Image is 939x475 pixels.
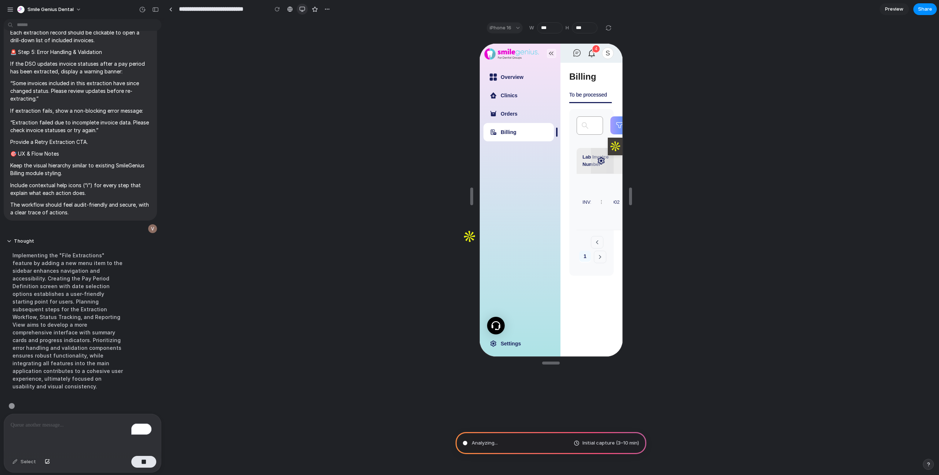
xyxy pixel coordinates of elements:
div: To be processed [89,47,127,55]
span: S [126,4,130,15]
p: Provide a Retry Extraction CTA. [10,138,150,146]
label: W [529,24,534,32]
p: “Extraction failed due to incomplete invoice data. Please check invoice statuses or try again.” [10,119,150,134]
li: Previous Page [111,192,124,204]
a: 1 [99,207,111,218]
p: If extraction fails, show a non-blocking error message: [10,107,150,115]
a: Billing [21,86,37,91]
h3: Billing [89,28,116,38]
p: If the DSO updates invoice statuses after a pay period has been extracted, display a warning banner: [10,60,150,75]
div: To enrich screen reader interactions, please activate Accessibility in Grammarly extension settings [4,414,158,453]
span: Smile Genius Dental [28,6,74,13]
a: Preview [880,3,909,15]
sup: 4 [113,1,120,9]
a: Overview [21,30,44,36]
span: Analyzing ... [472,439,498,447]
span: Initial capture (3–10 min) [582,439,639,447]
p: Include contextual help icons (“i”) for every step that explain what each action does. [10,181,150,197]
p: The workflow should feel audit-friendly and secure, with a clear trace of actions. [10,201,150,216]
a: Orders [21,67,38,73]
a: Settings [21,297,41,303]
button: Smile Genius Dental [14,4,85,15]
th: Lab Invoice Number [97,104,148,131]
label: H [566,24,569,32]
span: INV25081528002 [103,156,140,161]
div: Implementing the "File Extractions" feature by adding a new menu item to the sidebar enhances nav... [7,247,129,395]
p: Keep the visual hierarchy similar to existing SmileGenius Billing module styling. [10,162,150,177]
li: 1 [99,207,111,219]
a: Clinics [21,49,38,55]
span: 4 [115,3,118,8]
p: Each extraction record should be clickable to open a drill-down list of included invoices. [10,29,150,44]
span: Preview [885,6,903,13]
button: Share [913,3,937,15]
li: Next Page [114,207,127,219]
p: “Some invoices included in this extraction have since changed status. Please review updates befor... [10,79,150,102]
img: Apollo.io [129,96,142,109]
span: Share [918,6,932,13]
p: 🚨 Step 5: Error Handling & Validation [10,48,150,56]
p: 🎯 UX & Flow Notes [10,150,150,157]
